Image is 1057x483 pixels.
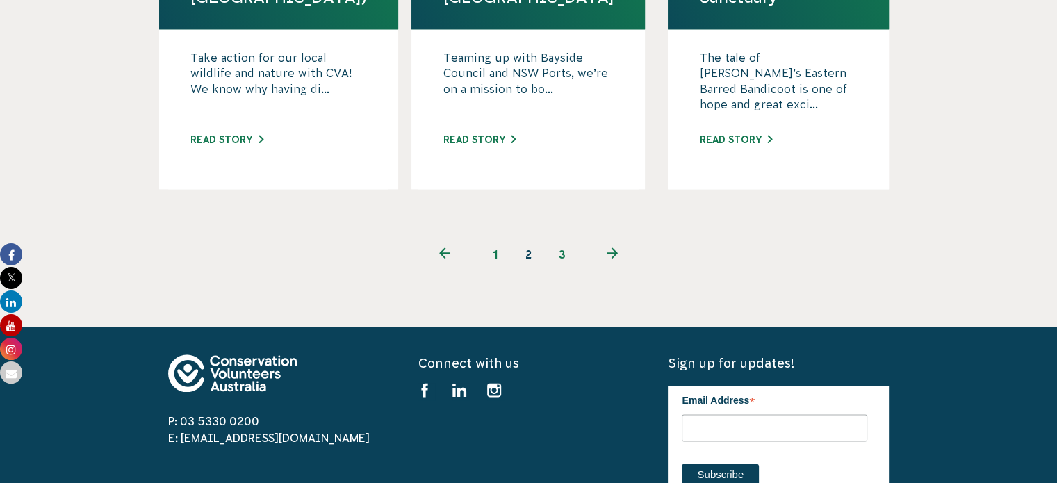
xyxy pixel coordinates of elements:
h5: Connect with us [418,354,639,372]
span: 2 [512,238,546,271]
p: Teaming up with Bayside Council and NSW Ports, we’re on a mission to bo... [443,50,614,120]
ul: Pagination [411,238,646,271]
a: P: 03 5330 0200 [168,415,259,427]
a: Previous page [411,238,479,271]
label: Email Address [682,386,867,412]
a: 3 [546,238,579,271]
h5: Sign up for updates! [668,354,889,372]
img: logo-footer.svg [168,354,297,392]
a: Next page [579,238,646,271]
a: 1 [479,238,512,271]
p: Take action for our local wildlife and nature with CVA! We know why having di... [190,50,367,120]
a: E: [EMAIL_ADDRESS][DOMAIN_NAME] [168,432,370,444]
a: Read story [443,134,516,145]
p: The tale of [PERSON_NAME]’s Eastern Barred Bandicoot is one of hope and great exci... [699,50,858,120]
a: Read story [190,134,263,145]
a: Read story [699,134,772,145]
